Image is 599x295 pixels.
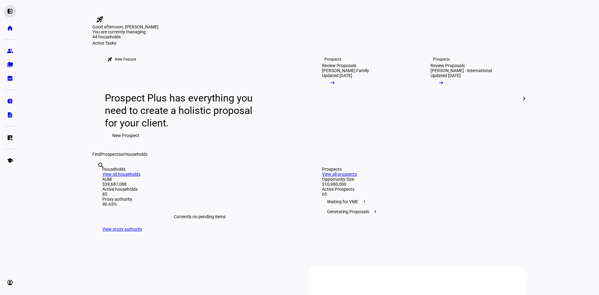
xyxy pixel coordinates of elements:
div: 65 [322,192,517,197]
div: Find or [92,152,527,157]
div: Proxy authority [102,197,297,202]
a: pie_chart [4,95,16,107]
span: 1 [362,199,367,204]
div: Prospects [433,57,450,62]
div: $39,687,088 [102,182,297,187]
eth-mat-symbol: bid_landscape [7,75,13,81]
div: $10,980,000 [322,182,517,187]
a: bid_landscape [4,72,16,85]
eth-mat-symbol: home [7,25,13,31]
eth-mat-symbol: left_panel_open [7,8,13,14]
div: Generating Proposals [322,207,517,217]
input: Enter name of prospect or household [97,170,99,178]
div: Opportunity Size [322,177,517,182]
a: ProspectsReview Proposals[PERSON_NAME] - InternationalUpdated [DATE] [421,46,524,152]
div: Active households [102,187,297,192]
span: New Prospect [112,129,139,142]
div: Updated [DATE] [322,73,352,78]
div: Active Tasks [92,41,527,46]
mat-icon: arrow_right_alt [329,80,336,86]
div: Active Prospects [322,187,517,192]
div: [PERSON_NAME] - International [431,68,492,73]
div: Prospects [324,57,341,62]
div: Prospect Plus has everything you need to create a holistic proposal for your client. [105,92,259,129]
div: Review Proposals [431,63,465,68]
div: [PERSON_NAME] Family [322,68,369,73]
a: ProspectsReview Proposals[PERSON_NAME] FamilyUpdated [DATE] [312,46,416,152]
button: New Prospect [105,129,147,142]
eth-mat-symbol: description [7,112,13,118]
a: View all prospects [322,172,357,177]
div: Prospects [322,167,517,172]
div: Waiting for VME [322,197,517,207]
span: You are currently managing [92,29,146,34]
div: Updated [DATE] [431,73,461,78]
div: Currently no pending items [102,207,297,227]
div: Households [102,167,297,172]
div: Review Proposals [322,63,356,68]
div: New Feature [115,57,136,62]
eth-mat-symbol: folder_copy [7,61,13,68]
div: 96.63% [102,202,297,207]
mat-icon: rocket_launch [96,16,104,23]
eth-mat-symbol: group [7,48,13,54]
span: Prospects [101,152,120,157]
div: 85 [102,192,297,197]
mat-icon: search [97,162,105,169]
a: View proxy authority [102,227,142,232]
a: group [4,45,16,57]
a: description [4,109,16,121]
a: folder_copy [4,58,16,71]
eth-mat-symbol: list_alt_add [7,135,13,141]
eth-mat-symbol: school [7,157,13,164]
mat-icon: rocket_launch [107,57,112,62]
eth-mat-symbol: pie_chart [7,98,13,104]
mat-icon: chevron_right [520,95,528,102]
div: 44 households [92,34,155,41]
span: 2 [373,209,378,214]
div: AUM [102,177,297,182]
span: Households [124,152,148,157]
div: Good afternoon, [PERSON_NAME] [92,24,527,29]
a: home [4,22,16,34]
mat-icon: arrow_right_alt [438,80,444,86]
eth-mat-symbol: account_circle [7,279,13,286]
a: View all households [102,172,140,177]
